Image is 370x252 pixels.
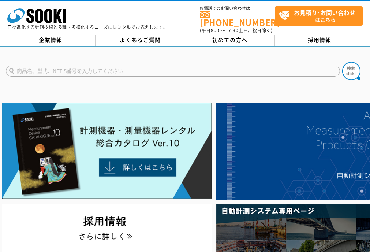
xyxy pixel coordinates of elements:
[96,35,185,46] a: よくあるご質問
[200,27,272,34] span: (平日 ～ 土日、祝日除く)
[200,6,275,11] span: お電話でのお問い合わせは
[6,66,340,77] input: 商品名、型式、NETIS番号を入力してください
[7,25,168,29] p: 日々進化する計測技術と多種・多様化するニーズにレンタルでお応えします。
[342,62,360,80] img: btn_search.png
[275,6,363,26] a: お見積り･お問い合わせはこちら
[279,7,362,25] span: はこちら
[2,103,212,199] img: Catalog Ver10
[200,11,275,26] a: [PHONE_NUMBER]
[294,8,355,17] strong: お見積り･お問い合わせ
[225,27,239,34] span: 17:30
[275,35,365,46] a: 採用情報
[212,36,247,44] span: 初めての方へ
[6,35,96,46] a: 企業情報
[185,35,275,46] a: 初めての方へ
[211,27,221,34] span: 8:50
